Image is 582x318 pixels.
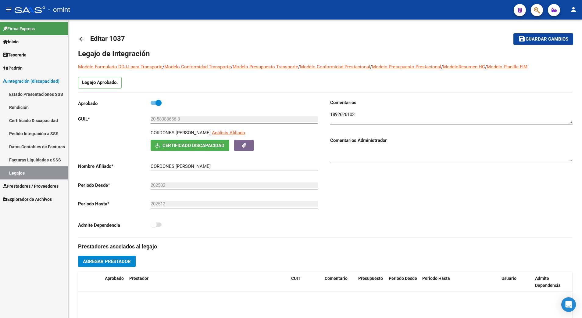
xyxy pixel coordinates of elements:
mat-icon: save [518,35,526,42]
span: Agregar Prestador [83,259,131,264]
h1: Legajo de Integración [78,49,572,59]
span: Editar 1037 [90,35,125,42]
a: Modelo Conformidad Transporte [164,64,231,70]
a: ModeloResumen HC [443,64,485,70]
datatable-header-cell: CUIT [289,272,322,292]
span: - omint [48,3,70,16]
span: Firma Express [3,25,35,32]
a: Modelo Conformidad Prestacional [300,64,370,70]
span: Aprobado [105,276,124,281]
span: Usuario [502,276,516,281]
span: Certificado Discapacidad [162,143,224,148]
a: Modelo Formulario DDJJ para Transporte [78,64,162,70]
span: Integración (discapacidad) [3,78,59,85]
datatable-header-cell: Comentario [322,272,356,292]
span: Guardar cambios [526,37,568,42]
h3: Comentarios [330,99,573,106]
span: CUIT [291,276,301,281]
a: Modelo Planilla FIM [487,64,527,70]
button: Agregar Prestador [78,256,136,267]
span: Explorador de Archivos [3,196,52,203]
span: Periodo Desde [389,276,417,281]
span: Tesorería [3,52,27,58]
a: Modelo Presupuesto Prestacional [372,64,441,70]
span: Análisis Afiliado [212,130,245,136]
span: Admite Dependencia [535,276,561,288]
datatable-header-cell: Admite Dependencia [533,272,566,292]
mat-icon: menu [5,6,12,13]
a: Modelo Presupuesto Transporte [233,64,298,70]
span: Inicio [3,38,19,45]
mat-icon: person [570,6,577,13]
span: Padrón [3,65,23,71]
p: Nombre Afiliado [78,163,151,170]
p: CUIL [78,116,151,122]
span: Presupuesto [358,276,383,281]
datatable-header-cell: Presupuesto [356,272,386,292]
span: Prestadores / Proveedores [3,183,59,190]
p: Aprobado [78,100,151,107]
p: CORDONES [PERSON_NAME] [151,129,211,136]
span: Prestador [129,276,148,281]
button: Guardar cambios [513,33,573,45]
p: Legajo Aprobado. [78,77,122,89]
datatable-header-cell: Prestador [127,272,289,292]
p: Periodo Hasta [78,201,151,207]
datatable-header-cell: Periodo Hasta [420,272,453,292]
div: Open Intercom Messenger [561,297,576,312]
h3: Prestadores asociados al legajo [78,242,572,251]
span: Comentario [325,276,348,281]
datatable-header-cell: Usuario [499,272,533,292]
p: Admite Dependencia [78,222,151,229]
span: Periodo Hasta [422,276,450,281]
h3: Comentarios Administrador [330,137,573,144]
datatable-header-cell: Aprobado [102,272,127,292]
p: Periodo Desde [78,182,151,189]
datatable-header-cell: Periodo Desde [386,272,420,292]
mat-icon: arrow_back [78,35,85,43]
button: Certificado Discapacidad [151,140,229,151]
